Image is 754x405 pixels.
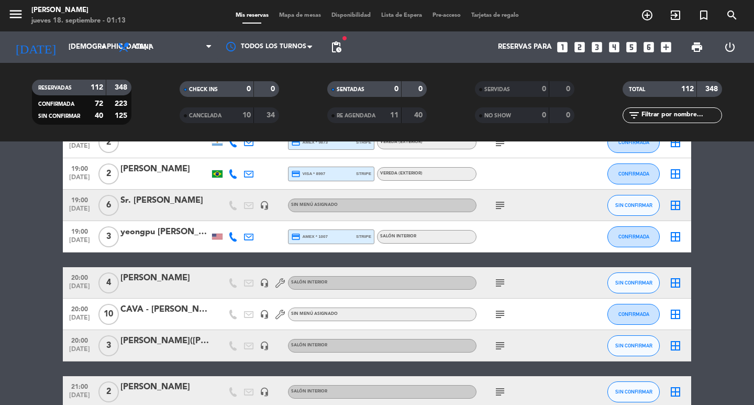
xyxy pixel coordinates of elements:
[38,85,72,91] span: RESERVADAS
[337,113,375,118] span: RE AGENDADA
[267,112,277,119] strong: 34
[260,201,269,210] i: headset_mic
[120,303,209,316] div: CAVA - [PERSON_NAME]
[566,112,572,119] strong: 0
[607,272,660,293] button: SIN CONFIRMAR
[66,380,93,392] span: 21:00
[38,102,74,107] span: CONFIRMADA
[8,6,24,22] i: menu
[615,280,652,286] span: SIN CONFIRMAR
[98,335,119,356] span: 3
[669,386,682,398] i: border_all
[659,40,673,54] i: add_box
[291,343,327,347] span: Salón interior
[66,271,93,283] span: 20:00
[713,31,746,63] div: LOG OUT
[607,381,660,402] button: SIN CONFIRMAR
[98,195,119,216] span: 6
[669,199,682,212] i: border_all
[189,113,221,118] span: CANCELADA
[120,380,209,394] div: [PERSON_NAME]
[494,308,506,321] i: subject
[66,225,93,237] span: 19:00
[260,387,269,397] i: headset_mic
[494,340,506,352] i: subject
[691,41,703,53] span: print
[120,334,209,348] div: [PERSON_NAME]([PERSON_NAME] reservado)
[607,40,621,54] i: looks_4
[260,278,269,288] i: headset_mic
[66,334,93,346] span: 20:00
[341,35,348,41] span: fiber_manual_record
[120,225,209,239] div: yeongpu [PERSON_NAME]
[618,171,649,177] span: CONFIRMADA
[669,277,682,289] i: border_all
[414,112,425,119] strong: 40
[98,132,119,153] span: 2
[271,85,277,93] strong: 0
[573,40,586,54] i: looks_two
[590,40,604,54] i: looks_3
[66,346,93,358] span: [DATE]
[97,41,110,53] i: arrow_drop_down
[380,234,416,238] span: Salón interior
[291,169,301,179] i: credit_card
[95,100,103,107] strong: 72
[66,392,93,404] span: [DATE]
[247,85,251,93] strong: 0
[66,283,93,295] span: [DATE]
[681,85,694,93] strong: 112
[618,311,649,317] span: CONFIRMADA
[66,162,93,174] span: 19:00
[607,132,660,153] button: CONFIRMADA
[494,199,506,212] i: subject
[394,85,398,93] strong: 0
[542,85,546,93] strong: 0
[291,203,338,207] span: Sin menú asignado
[628,109,640,122] i: filter_list
[418,85,425,93] strong: 0
[115,84,129,91] strong: 348
[66,205,93,217] span: [DATE]
[641,9,653,21] i: add_circle_outline
[98,381,119,402] span: 2
[642,40,656,54] i: looks_6
[607,304,660,325] button: CONFIRMADA
[615,389,652,395] span: SIN CONFIRMAR
[669,9,682,21] i: exit_to_app
[618,234,649,239] span: CONFIRMADA
[66,302,93,314] span: 20:00
[66,174,93,186] span: [DATE]
[390,112,398,119] strong: 11
[291,280,327,284] span: Salón interior
[120,162,209,176] div: [PERSON_NAME]
[66,143,93,155] span: [DATE]
[291,138,328,147] span: amex * 9873
[115,100,129,107] strong: 223
[566,85,572,93] strong: 0
[607,195,660,216] button: SIN CONFIRMAR
[494,136,506,149] i: subject
[427,13,466,18] span: Pre-acceso
[98,272,119,293] span: 4
[556,40,569,54] i: looks_one
[66,193,93,205] span: 19:00
[376,13,427,18] span: Lista de Espera
[494,386,506,398] i: subject
[98,304,119,325] span: 10
[260,310,269,319] i: headset_mic
[66,314,93,326] span: [DATE]
[330,41,342,53] span: pending_actions
[669,136,682,149] i: border_all
[291,138,301,147] i: credit_card
[66,237,93,249] span: [DATE]
[380,171,423,176] span: Vereda (EXTERIOR)
[135,43,153,51] span: Cena
[640,110,722,121] input: Filtrar por nombre...
[669,308,682,321] i: border_all
[356,170,371,177] span: stripe
[669,231,682,243] i: border_all
[91,84,103,91] strong: 112
[697,9,710,21] i: turned_in_not
[669,340,682,352] i: border_all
